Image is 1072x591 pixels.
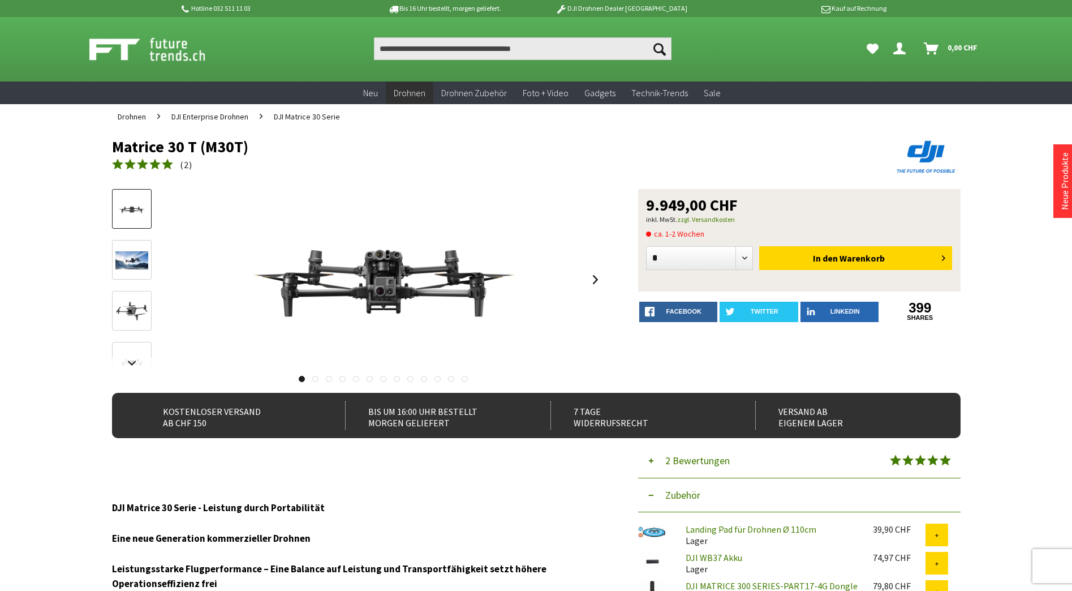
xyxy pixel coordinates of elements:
[720,302,798,322] a: twitter
[830,308,860,315] span: LinkedIn
[686,524,816,535] a: Landing Pad für Drohnen Ø 110cm
[433,82,515,105] a: Drohnen Zubehör
[704,87,721,98] span: Sale
[584,87,615,98] span: Gadgets
[184,159,189,170] span: 2
[755,401,936,430] div: Versand ab eigenem Lager
[710,2,886,15] p: Kauf auf Rechnung
[112,158,192,172] a: (2)
[638,444,961,478] button: 2 Bewertungen
[948,38,978,57] span: 0,00 CHF
[666,308,701,315] span: facebook
[631,87,688,98] span: Technik-Trends
[881,302,959,314] a: 399
[639,302,718,322] a: facebook
[394,87,425,98] span: Drohnen
[268,104,346,129] a: DJI Matrice 30 Serie
[112,500,604,515] h3: DJI Matrice 30 Serie - Leistung durch Portabilität
[881,314,959,322] a: shares
[112,138,791,155] h1: Matrice 30 T (M30T)
[515,82,576,105] a: Foto + Video
[89,35,230,63] img: Shop Futuretrends - zur Startseite wechseln
[274,112,340,122] span: DJI Matrice 30 Serie
[873,524,925,535] div: 39,90 CHF
[623,82,696,105] a: Technik-Trends
[648,37,671,60] button: Suchen
[180,2,356,15] p: Hotline 032 511 11 03
[115,200,148,219] img: Vorschau: Matrice 30 T (M30T)
[166,104,254,129] a: DJI Enterprise Drohnen
[677,552,864,575] div: Lager
[355,82,386,105] a: Neu
[441,87,507,98] span: Drohnen Zubehör
[638,478,961,512] button: Zubehör
[677,524,864,546] div: Lager
[686,552,742,563] a: DJI WB37 Akku
[345,401,526,430] div: Bis um 16:00 Uhr bestellt Morgen geliefert
[893,138,961,175] img: DJI
[140,401,321,430] div: Kostenloser Versand ab CHF 150
[550,401,731,430] div: 7 Tage Widerrufsrecht
[386,82,433,105] a: Drohnen
[1059,152,1070,210] a: Neue Produkte
[873,552,925,563] div: 74,97 CHF
[112,531,604,546] h3: Eine neue Generation kommerzieller Drohnen
[533,2,709,15] p: DJI Drohnen Dealer [GEOGRAPHIC_DATA]
[112,104,152,129] a: Drohnen
[112,562,604,591] h3: Leistungsstarke Flugperformance – Eine Balance auf Leistung und Transportfähigkeit setzt höhere O...
[919,37,983,60] a: Warenkorb
[751,308,778,315] span: twitter
[813,252,838,264] span: In den
[646,227,704,241] span: ca. 1-2 Wochen
[861,37,884,60] a: Meine Favoriten
[223,189,544,370] img: Matrice 30 T (M30T)
[800,302,879,322] a: LinkedIn
[374,37,671,60] input: Produkt, Marke, Kategorie, EAN, Artikelnummer…
[839,252,885,264] span: Warenkorb
[646,213,953,226] p: inkl. MwSt.
[171,112,248,122] span: DJI Enterprise Drohnen
[356,2,533,15] p: Bis 16 Uhr bestellt, morgen geliefert.
[889,37,915,60] a: Dein Konto
[696,82,729,105] a: Sale
[638,524,666,538] img: Landing Pad für Drohnen Ø 110cm
[180,159,192,170] span: ( )
[646,197,738,213] span: 9.949,00 CHF
[523,87,569,98] span: Foto + Video
[638,552,666,571] img: DJI WB37 Akku
[759,246,952,270] button: In den Warenkorb
[363,87,378,98] span: Neu
[576,82,623,105] a: Gadgets
[677,215,735,224] a: zzgl. Versandkosten
[118,112,146,122] span: Drohnen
